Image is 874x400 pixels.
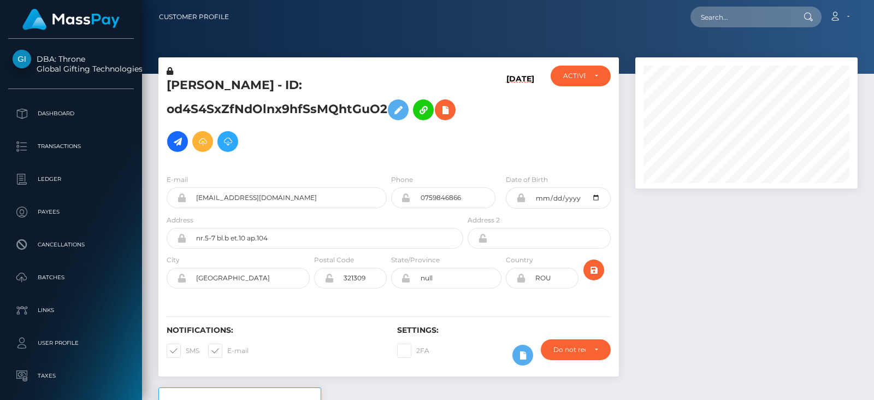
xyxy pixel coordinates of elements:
[8,100,134,127] a: Dashboard
[167,215,193,225] label: Address
[13,335,129,351] p: User Profile
[541,339,611,360] button: Do not require
[8,231,134,258] a: Cancellations
[167,175,188,185] label: E-mail
[13,204,129,220] p: Payees
[506,255,533,265] label: Country
[167,255,180,265] label: City
[13,50,31,68] img: Global Gifting Technologies Inc
[13,171,129,187] p: Ledger
[167,77,457,157] h5: [PERSON_NAME] - ID: od4S4SxZfNdOlnx9hfSsMQhtGuO2
[506,74,534,161] h6: [DATE]
[208,344,249,358] label: E-mail
[8,54,134,74] span: DBA: Throne Global Gifting Technologies Inc
[553,345,586,354] div: Do not require
[8,330,134,357] a: User Profile
[167,344,199,358] label: SMS
[13,105,129,122] p: Dashboard
[8,133,134,160] a: Transactions
[13,237,129,253] p: Cancellations
[13,138,129,155] p: Transactions
[506,175,548,185] label: Date of Birth
[13,302,129,319] p: Links
[314,255,354,265] label: Postal Code
[8,198,134,226] a: Payees
[468,215,500,225] label: Address 2
[8,297,134,324] a: Links
[391,255,440,265] label: State/Province
[167,131,188,152] a: Initiate Payout
[8,166,134,193] a: Ledger
[159,5,229,28] a: Customer Profile
[8,362,134,390] a: Taxes
[13,269,129,286] p: Batches
[8,264,134,291] a: Batches
[563,72,586,80] div: ACTIVE
[551,66,611,86] button: ACTIVE
[167,326,381,335] h6: Notifications:
[391,175,413,185] label: Phone
[397,326,611,335] h6: Settings:
[22,9,120,30] img: MassPay Logo
[13,368,129,384] p: Taxes
[397,344,429,358] label: 2FA
[690,7,793,27] input: Search...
